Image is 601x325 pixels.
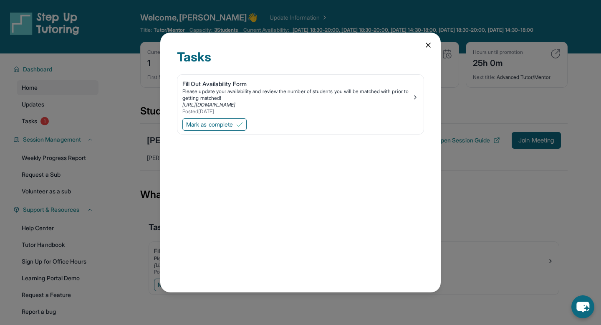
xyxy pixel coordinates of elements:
button: Mark as complete [182,118,247,131]
button: chat-button [571,295,594,318]
a: [URL][DOMAIN_NAME] [182,102,235,108]
div: Tasks [177,49,424,74]
a: Fill Out Availability FormPlease update your availability and review the number of students you w... [177,75,424,117]
span: Mark as complete [186,120,233,129]
img: Mark as complete [236,121,243,128]
div: Please update your availability and review the number of students you will be matched with prior ... [182,88,412,102]
div: Fill Out Availability Form [182,80,412,88]
div: Posted [DATE] [182,108,412,115]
